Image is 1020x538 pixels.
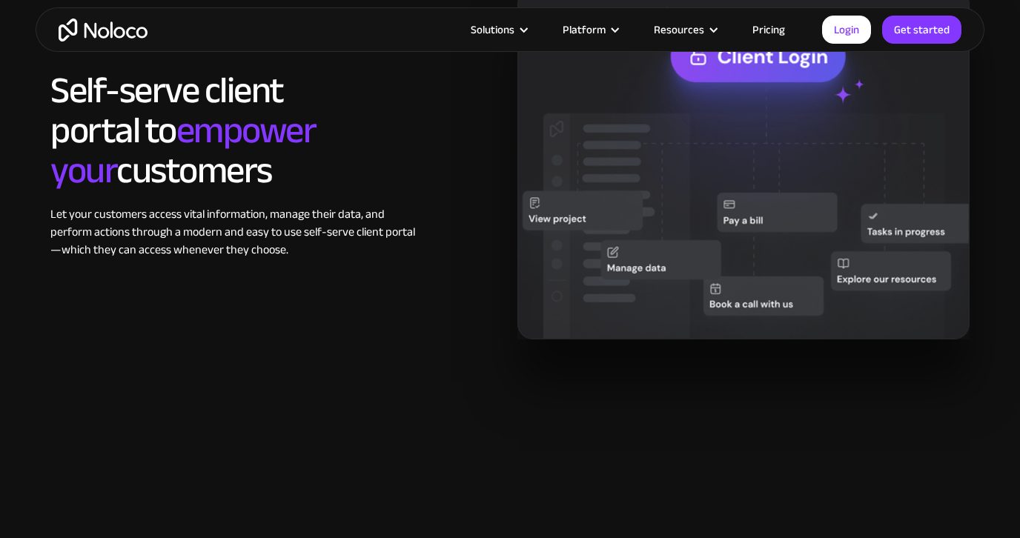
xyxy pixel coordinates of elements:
[654,20,704,39] div: Resources
[471,20,514,39] div: Solutions
[59,19,148,41] a: home
[882,16,961,44] a: Get started
[563,20,606,39] div: Platform
[544,20,635,39] div: Platform
[635,20,734,39] div: Resources
[50,96,316,205] span: empower your
[822,16,871,44] a: Login
[50,70,425,190] h2: Self-serve client portal to customers
[734,20,804,39] a: Pricing
[50,205,425,259] div: Let your customers access vital information, manage their data, and perform actions through a mod...
[452,20,544,39] div: Solutions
